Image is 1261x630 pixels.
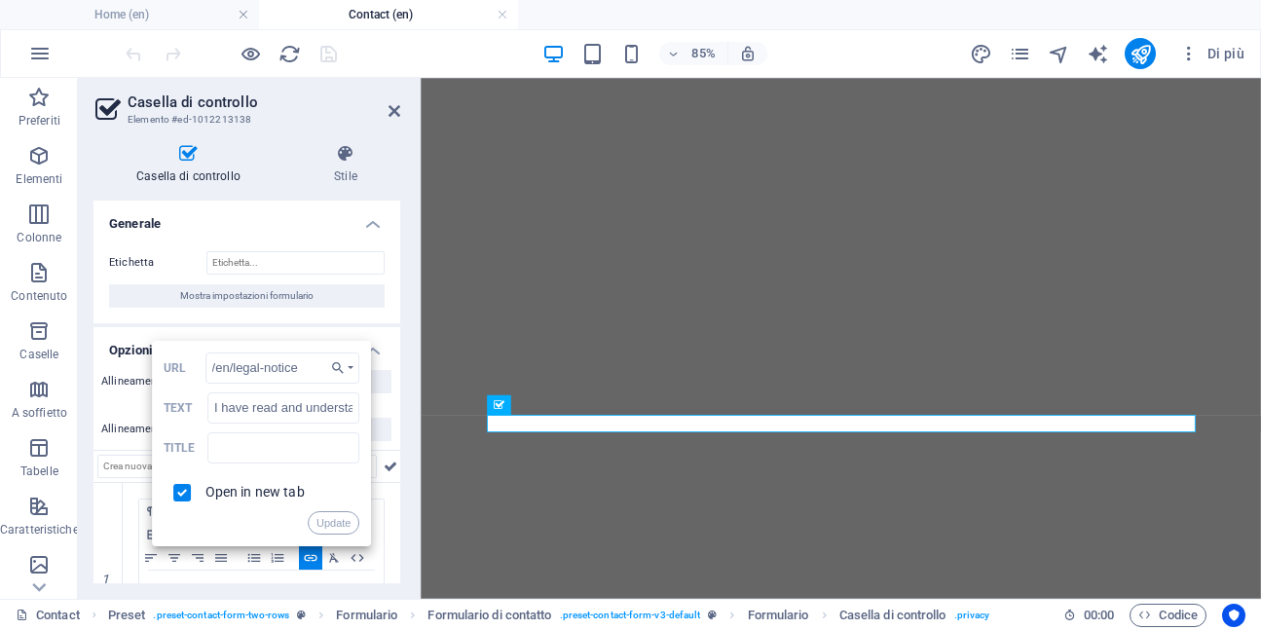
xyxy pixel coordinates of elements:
span: Fai clic per selezionare. Doppio clic per modificare [748,604,809,627]
h4: Casella di controllo [93,144,291,185]
span: Codice [1138,604,1198,627]
button: HTML [346,546,369,570]
button: Align Justify [209,546,233,570]
h6: Tempo sessione [1063,604,1115,627]
p: Preferiti [19,113,60,129]
span: . privacy [954,604,990,627]
button: Align Left [139,546,163,570]
button: Di più [1171,38,1252,69]
span: Mostra impostazioni formulario [180,284,314,308]
label: Allineamento verticale [101,370,228,393]
i: Pubblica [1130,43,1152,65]
span: Fai clic per selezionare. Doppio clic per modificare [839,604,946,627]
span: Fai clic per selezionare. Doppio clic per modificare [427,604,551,627]
nav: breadcrumb [108,604,990,627]
h4: Contact (en) [259,4,518,25]
span: Fai clic per selezionare. Doppio clic per modificare [336,604,397,627]
span: Fai clic per selezionare. Doppio clic per modificare [108,604,146,627]
button: Bold (⌘B) [139,523,163,546]
h6: 85% [688,42,720,65]
label: Open in new tab [205,484,305,500]
button: Ordered List [266,546,289,570]
label: Text [164,401,207,415]
h4: Stile [291,144,400,185]
button: text_generator [1086,42,1109,65]
p: Contenuto [11,288,67,304]
h4: Generale [93,201,400,236]
button: Mostra impostazioni formulario [109,284,385,308]
i: Quando ridimensioni, regola automaticamente il livello di zoom in modo che corrisponda al disposi... [739,45,757,62]
span: . preset-contact-form-v3-default [560,604,701,627]
button: Unordered List [242,546,266,570]
p: Colonne [17,230,61,245]
button: Insert Link [299,546,322,570]
button: reload [278,42,301,65]
p: Caselle [19,347,58,362]
button: design [969,42,992,65]
button: Usercentrics [1222,604,1245,627]
a: I have read and understand the privacy policy. [149,583,353,594]
a: Fai clic per annullare la selezione. Doppio clic per aprire le pagine [16,604,80,627]
button: navigator [1047,42,1070,65]
i: Questo elemento è un preset personalizzabile [708,610,717,620]
label: URL [164,361,205,375]
label: Etichetta [109,251,206,275]
button: Codice [1130,604,1206,627]
p: Tabelle [20,463,58,479]
button: Align Center [163,546,186,570]
label: Allineamento orizzontale [101,418,228,441]
span: : [1097,608,1100,622]
h3: Elemento #ed-1012213138 [128,111,361,129]
button: publish [1125,38,1156,69]
button: Align Right [186,546,209,570]
input: Crea nuova opzione... [97,455,377,478]
button: Update [308,511,359,535]
i: Navigatore [1048,43,1070,65]
h4: Opzioni [93,327,400,362]
button: 85% [659,42,728,65]
i: AI Writer [1087,43,1109,65]
button: pages [1008,42,1031,65]
span: . preset-contact-form-two-rows [153,604,289,627]
p: Elementi [16,171,62,187]
label: Title [164,441,207,455]
button: Clicca qui per lasciare la modalità di anteprima e continuare la modifica [239,42,262,65]
p: A soffietto [12,405,67,421]
i: Ricarica la pagina [278,43,301,65]
span: Di più [1179,44,1244,63]
button: Paragraph Format [139,500,170,523]
i: Design (Ctrl+Alt+Y) [970,43,992,65]
i: Pagine (Ctrl+Alt+S) [1009,43,1031,65]
button: Clear Formatting [322,546,346,570]
h2: Casella di controllo [128,93,400,111]
i: Questo elemento è un preset personalizzabile [297,610,306,620]
span: 00 00 [1084,604,1114,627]
input: Etichetta... [206,251,385,275]
em: 1 [92,572,120,587]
